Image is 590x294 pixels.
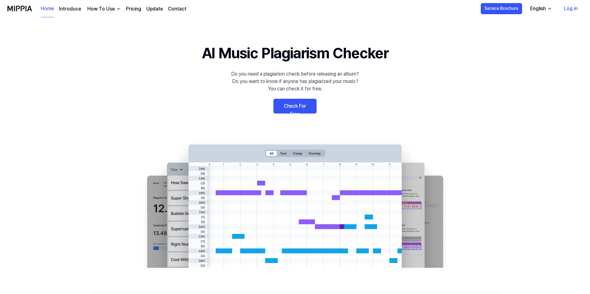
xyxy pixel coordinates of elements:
[525,2,556,15] button: English
[86,5,121,13] button: How To Use
[481,3,522,14] button: Service Brochure
[135,138,455,268] img: main Image
[202,42,388,64] h1: AI Music Plagiarism Checker
[273,99,317,114] a: Check For Free
[168,5,186,13] a: Contact
[59,5,81,13] a: Introduce
[529,5,547,12] div: English
[116,6,121,11] img: down
[146,5,163,13] a: Update
[86,5,116,13] div: How To Use
[231,70,359,93] div: Do you need a plagiarism check before releasing an album? Do you want to know if anyone has plagi...
[126,5,141,13] a: Pricing
[41,0,54,17] a: Home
